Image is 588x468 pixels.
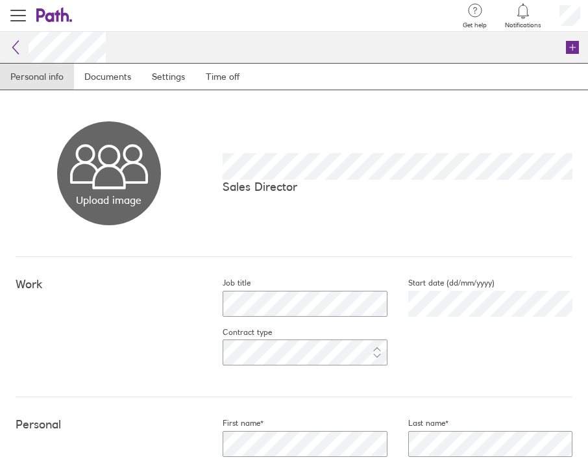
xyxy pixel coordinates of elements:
a: Settings [141,64,195,90]
p: Sales Director [223,180,572,193]
label: Last name* [387,418,448,428]
a: Notifications [505,2,541,29]
label: Contract type [202,327,272,338]
a: Time off [195,64,250,90]
h4: Personal [16,418,202,432]
span: Notifications [505,21,541,29]
span: Get help [463,21,487,29]
h4: Work [16,278,202,291]
a: Documents [74,64,141,90]
label: Start date (dd/mm/yyyy) [387,278,495,288]
label: Job title [202,278,251,288]
label: First name* [202,418,263,428]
